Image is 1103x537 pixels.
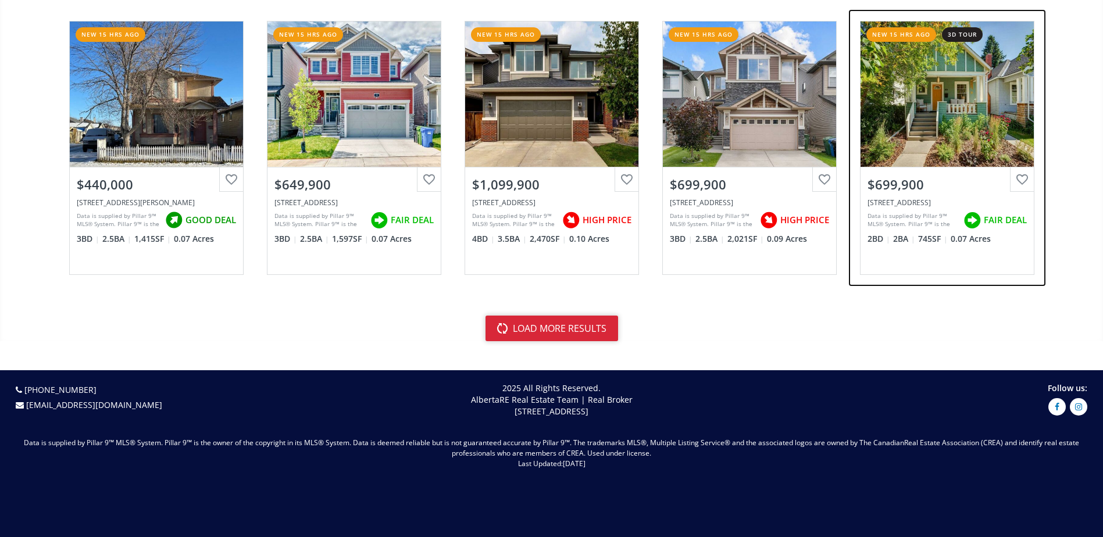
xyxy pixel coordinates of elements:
a: new 15 hrs ago$699,900[STREET_ADDRESS]Data is supplied by Pillar 9™ MLS® System. Pillar 9™ is the... [651,9,848,286]
p: Last Updated: [12,459,1091,469]
div: Data is supplied by Pillar 9™ MLS® System. Pillar 9™ is the owner of the copyright in its MLS® Sy... [670,212,754,229]
span: 2 BD [868,233,890,245]
span: 3.5 BA [498,233,527,245]
div: 19 Cranbrook Crescent SE, Calgary, AB T3M 2C3 [472,198,631,207]
img: rating icon [162,209,185,232]
span: HIGH PRICE [780,214,829,226]
span: Follow us: [1048,382,1087,393]
span: 0.07 Acres [372,233,412,245]
span: 3 BD [670,233,693,245]
a: new 15 hrs ago$440,000[STREET_ADDRESS][PERSON_NAME]Data is supplied by Pillar 9™ MLS® System. Pil... [58,9,255,286]
span: 1,415 SF [134,233,171,245]
div: $1,099,900 [472,176,631,194]
a: new 15 hrs ago$1,099,900[STREET_ADDRESS]Data is supplied by Pillar 9™ MLS® System. Pillar 9™ is t... [453,9,651,286]
img: rating icon [559,209,583,232]
span: 2 BA [893,233,915,245]
span: 3 BD [77,233,99,245]
p: 2025 All Rights Reserved. AlbertaRE Real Estate Team | Real Broker [285,382,818,417]
span: 2,470 SF [530,233,566,245]
div: $699,900 [868,176,1027,194]
span: 2.5 BA [300,233,329,245]
span: 1,597 SF [332,233,369,245]
span: 2.5 BA [102,233,131,245]
a: [EMAIL_ADDRESS][DOMAIN_NAME] [26,399,162,410]
a: new 15 hrs ago$649,900[STREET_ADDRESS]Data is supplied by Pillar 9™ MLS® System. Pillar 9™ is the... [255,9,453,286]
span: [DATE] [563,459,586,468]
span: 745 SF [918,233,948,245]
div: Data is supplied by Pillar 9™ MLS® System. Pillar 9™ is the owner of the copyright in its MLS® Sy... [868,212,958,229]
div: Data is supplied by Pillar 9™ MLS® System. Pillar 9™ is the owner of the copyright in its MLS® Sy... [274,212,365,229]
div: 55 Carringwood Grove NW, Calgary, AB T3P2A8 [274,198,434,207]
span: 0.09 Acres [767,233,807,245]
span: FAIR DEAL [984,214,1027,226]
span: 3 BD [274,233,297,245]
span: GOOD DEAL [185,214,236,226]
span: 2,021 SF [727,233,764,245]
span: Real Estate Association (CREA) and identify real estate professionals who are members of CREA. Us... [452,438,1079,458]
span: 4 BD [472,233,495,245]
a: new 15 hrs ago3d tour$699,900[STREET_ADDRESS]Data is supplied by Pillar 9™ MLS® System. Pillar 9™... [848,9,1046,286]
img: rating icon [757,209,780,232]
div: Data is supplied by Pillar 9™ MLS® System. Pillar 9™ is the owner of the copyright in its MLS® Sy... [472,212,556,229]
div: Data is supplied by Pillar 9™ MLS® System. Pillar 9™ is the owner of the copyright in its MLS® Sy... [77,212,159,229]
a: [PHONE_NUMBER] [24,384,97,395]
div: $649,900 [274,176,434,194]
span: 2.5 BA [695,233,724,245]
span: FAIR DEAL [391,214,434,226]
span: 0.10 Acres [569,233,609,245]
span: HIGH PRICE [583,214,631,226]
span: Data is supplied by Pillar 9™ MLS® System. Pillar 9™ is the owner of the copyright in its MLS® Sy... [24,438,904,448]
div: 960 Erin Woods Drive SE, Calgary, AB T2A 1M5 [77,198,236,207]
span: 0.07 Acres [951,233,991,245]
div: $440,000 [77,176,236,194]
span: [STREET_ADDRESS] [515,406,588,417]
div: 829 4 Avenue NW, Calgary, AB T2N 0M9 [868,198,1027,207]
button: load more results [486,316,618,341]
div: 78 Auburn Bay Close SE, Calgary, AB T3M 0E9 [670,198,829,207]
div: $699,900 [670,176,829,194]
img: rating icon [367,209,391,232]
img: rating icon [961,209,984,232]
span: 0.07 Acres [174,233,214,245]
